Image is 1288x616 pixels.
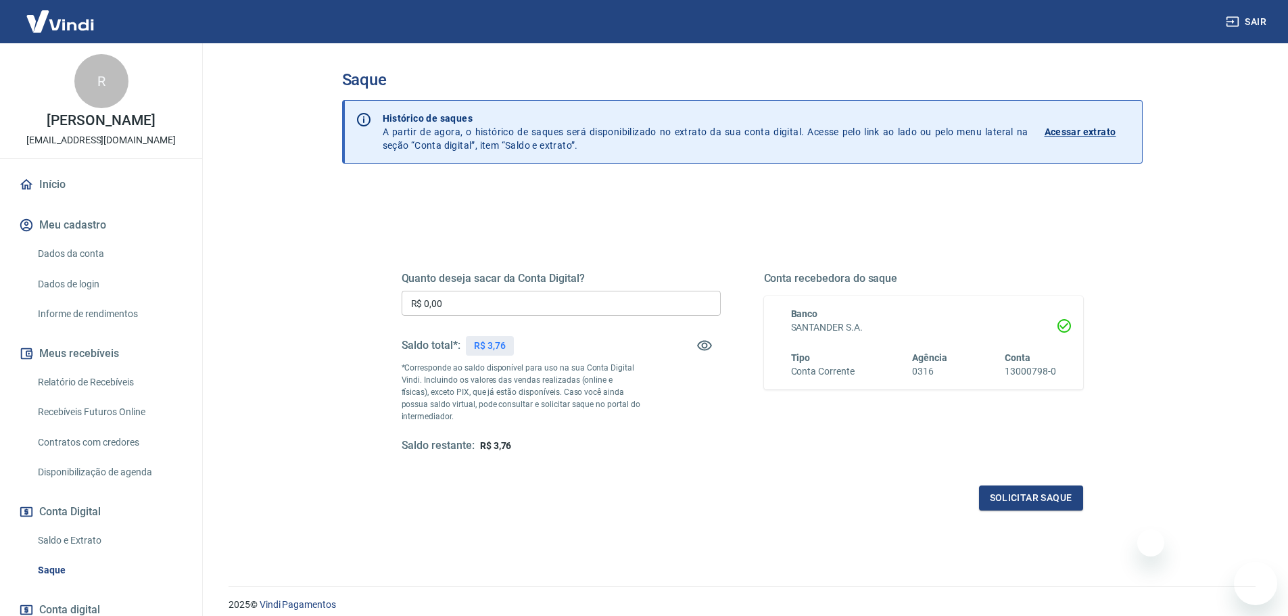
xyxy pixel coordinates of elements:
a: Dados de login [32,270,186,298]
p: R$ 3,76 [474,339,506,353]
button: Meus recebíveis [16,339,186,369]
h5: Saldo total*: [402,339,460,352]
span: Tipo [791,352,811,363]
button: Sair [1223,9,1272,34]
a: Disponibilização de agenda [32,458,186,486]
a: Início [16,170,186,199]
img: Vindi [16,1,104,42]
p: [PERSON_NAME] [47,114,155,128]
p: Histórico de saques [383,112,1028,125]
a: Saque [32,556,186,584]
h5: Conta recebedora do saque [764,272,1083,285]
span: Agência [912,352,947,363]
button: Conta Digital [16,497,186,527]
a: Acessar extrato [1045,112,1131,152]
p: A partir de agora, o histórico de saques será disponibilizado no extrato da sua conta digital. Ac... [383,112,1028,152]
a: Saldo e Extrato [32,527,186,554]
a: Vindi Pagamentos [260,599,336,610]
iframe: Botão para abrir a janela de mensagens [1234,562,1277,605]
span: R$ 3,76 [480,440,512,451]
a: Relatório de Recebíveis [32,369,186,396]
h6: SANTANDER S.A. [791,321,1056,335]
h6: 13000798-0 [1005,364,1056,379]
span: Banco [791,308,818,319]
h3: Saque [342,70,1143,89]
p: *Corresponde ao saldo disponível para uso na sua Conta Digital Vindi. Incluindo os valores das ve... [402,362,641,423]
p: [EMAIL_ADDRESS][DOMAIN_NAME] [26,133,176,147]
a: Informe de rendimentos [32,300,186,328]
h6: 0316 [912,364,947,379]
h6: Conta Corrente [791,364,855,379]
span: Conta [1005,352,1030,363]
button: Solicitar saque [979,485,1083,511]
iframe: Fechar mensagem [1137,529,1164,556]
div: R [74,54,128,108]
button: Meu cadastro [16,210,186,240]
p: 2025 © [229,598,1256,612]
a: Recebíveis Futuros Online [32,398,186,426]
h5: Quanto deseja sacar da Conta Digital? [402,272,721,285]
p: Acessar extrato [1045,125,1116,139]
a: Dados da conta [32,240,186,268]
h5: Saldo restante: [402,439,475,453]
a: Contratos com credores [32,429,186,456]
